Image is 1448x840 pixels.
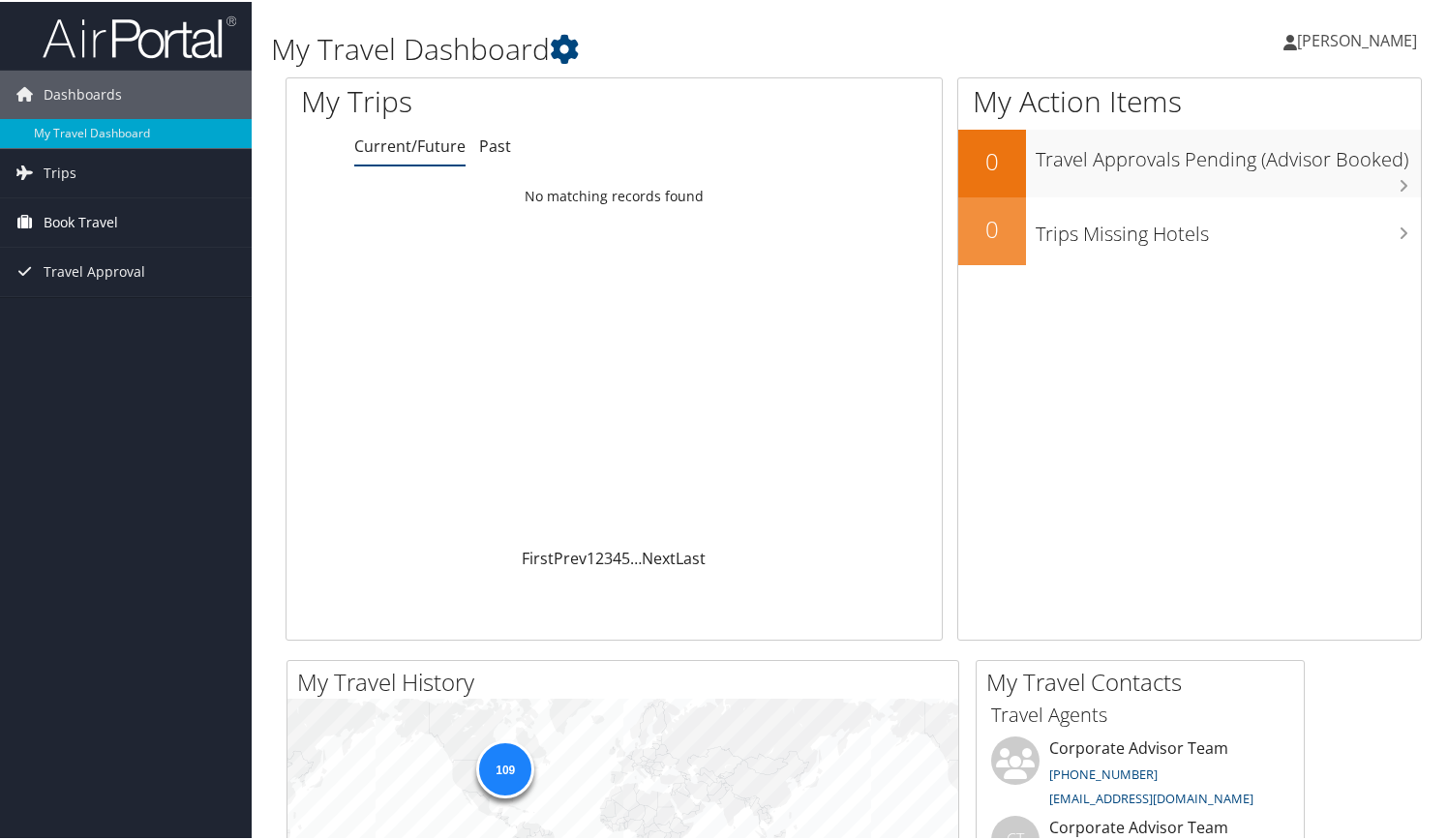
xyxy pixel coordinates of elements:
h2: 0 [958,211,1026,244]
a: Next [642,546,676,567]
a: 3 [604,546,613,567]
span: Trips [44,147,76,195]
h2: My Travel History [297,664,958,697]
a: 2 [595,546,604,567]
a: Current/Future [354,134,466,155]
a: [PERSON_NAME] [1283,10,1436,68]
a: Prev [554,546,587,567]
span: [PERSON_NAME] [1297,28,1417,49]
span: Dashboards [44,69,122,117]
h3: Trips Missing Hotels [1036,209,1421,246]
span: … [630,546,642,567]
a: 0Travel Approvals Pending (Advisor Booked) [958,128,1421,195]
span: Travel Approval [44,246,145,294]
h3: Travel Agents [991,700,1289,727]
a: Last [676,546,706,567]
img: airportal-logo.png [43,13,236,58]
a: 1 [587,546,595,567]
a: 0Trips Missing Hotels [958,195,1421,263]
div: 109 [476,737,534,795]
a: First [522,546,554,567]
a: [PHONE_NUMBER] [1049,764,1158,781]
span: Book Travel [44,196,118,245]
a: [EMAIL_ADDRESS][DOMAIN_NAME] [1049,788,1253,805]
h2: My Travel Contacts [986,664,1304,697]
a: Past [479,134,511,155]
a: 5 [621,546,630,567]
h2: 0 [958,143,1026,176]
h3: Travel Approvals Pending (Advisor Booked) [1036,135,1421,171]
td: No matching records found [287,177,942,212]
li: Corporate Advisor Team [981,735,1299,814]
h1: My Action Items [958,79,1421,120]
h1: My Travel Dashboard [271,27,1048,68]
a: 4 [613,546,621,567]
h1: My Trips [301,79,654,120]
